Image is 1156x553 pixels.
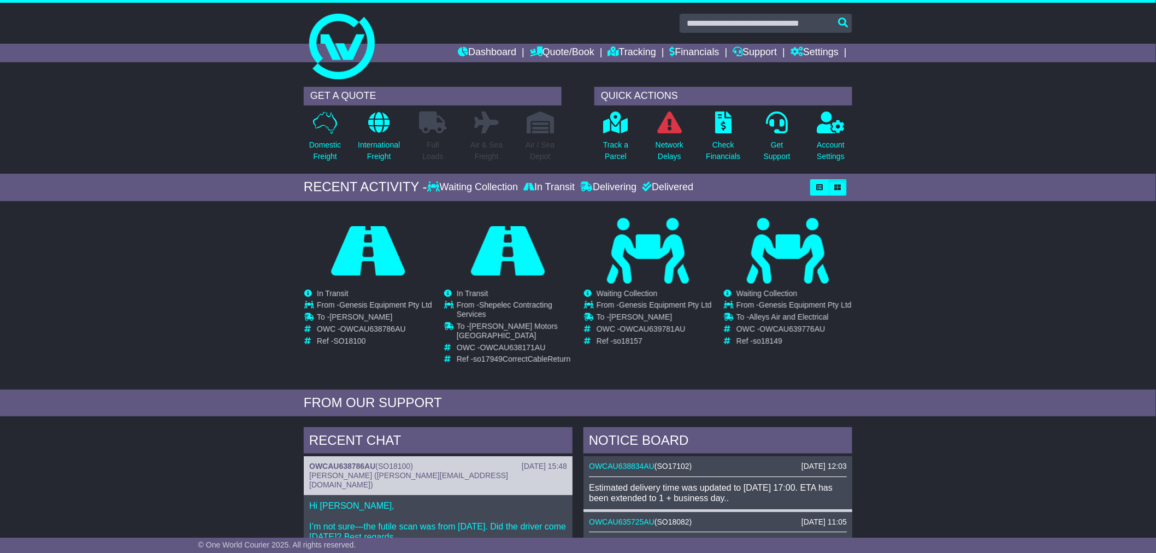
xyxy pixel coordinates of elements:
span: © One World Courier 2025. All rights reserved. [198,540,356,549]
div: In Transit [521,181,577,193]
p: Air / Sea Depot [526,139,555,162]
td: From - [457,301,572,322]
div: ( ) [309,462,567,471]
span: OWCAU638171AU [480,343,546,352]
span: so17949CorrectCableReturn [473,355,570,363]
span: [PERSON_NAME] [609,313,672,321]
p: Get Support [764,139,791,162]
span: OWCAU638786AU [340,325,406,333]
span: [PERSON_NAME] ([PERSON_NAME][EMAIL_ADDRESS][DOMAIN_NAME]) [309,471,508,489]
span: Alleys Air and Electrical [749,313,829,321]
td: OWC - [597,325,712,337]
a: NetworkDelays [655,111,684,168]
div: Delivered [639,181,693,193]
div: FROM OUR SUPPORT [304,395,852,411]
a: GetSupport [763,111,791,168]
td: OWC - [736,325,852,337]
td: From - [736,301,852,313]
div: RECENT ACTIVITY - [304,179,427,195]
span: so18157 [613,337,642,345]
td: To - [457,322,572,343]
p: Account Settings [817,139,845,162]
span: OWCAU639776AU [760,325,825,333]
p: Network Delays [656,139,683,162]
span: OWCAU639781AU [620,325,686,333]
td: To - [736,313,852,325]
span: SO18100 [333,337,365,345]
span: [PERSON_NAME] [329,313,392,321]
a: Tracking [608,44,656,62]
span: Shepelec Contracting Services [457,301,552,319]
td: Ref - [736,337,852,346]
div: Estimated delivery time was updated to [DATE] 17:00. ETA has been extended to 1 + business day.. [589,483,847,503]
p: Check Financials [706,139,741,162]
div: GET A QUOTE [304,87,562,105]
p: Domestic Freight [309,139,341,162]
p: International Freight [358,139,400,162]
p: Track a Parcel [603,139,628,162]
td: OWC - [457,343,572,355]
td: Ref - [597,337,712,346]
div: NOTICE BOARD [583,427,852,457]
td: To - [597,313,712,325]
div: [DATE] 15:48 [522,462,567,471]
span: Genesis Equipment Pty Ltd [339,301,432,309]
span: Waiting Collection [597,289,658,298]
td: From - [317,301,432,313]
div: Delivering [577,181,639,193]
td: To - [317,313,432,325]
span: Genesis Equipment Pty Ltd [759,301,852,309]
div: ( ) [589,517,847,527]
div: [DATE] 12:03 [801,462,847,471]
a: Dashboard [458,44,516,62]
td: OWC - [317,325,432,337]
a: Quote/Book [530,44,594,62]
a: OWCAU638834AU [589,462,654,470]
a: Financials [670,44,719,62]
a: AccountSettings [817,111,846,168]
div: [DATE] 11:05 [801,517,847,527]
p: Hi [PERSON_NAME], I’m not sure—the futile scan was from [DATE]. Did the driver come [DATE]? Best ... [309,501,567,553]
a: CheckFinancials [706,111,741,168]
a: Support [733,44,777,62]
div: QUICK ACTIONS [594,87,852,105]
a: DomesticFreight [309,111,341,168]
div: ( ) [589,462,847,471]
p: Full Loads [419,139,446,162]
a: InternationalFreight [357,111,400,168]
a: Settings [791,44,839,62]
div: Waiting Collection [427,181,521,193]
td: From - [597,301,712,313]
span: Waiting Collection [736,289,798,298]
td: Ref - [317,337,432,346]
a: OWCAU635725AU [589,517,654,526]
a: Track aParcel [603,111,629,168]
p: Air & Sea Freight [470,139,503,162]
span: SO17102 [657,462,689,470]
span: [PERSON_NAME] Motors [GEOGRAPHIC_DATA] [457,322,558,340]
div: RECENT CHAT [304,427,573,457]
td: Ref - [457,355,572,364]
span: so18149 [753,337,782,345]
span: In Transit [317,289,349,298]
span: SO18082 [657,517,689,526]
span: Genesis Equipment Pty Ltd [619,301,712,309]
a: OWCAU638786AU [309,462,375,470]
span: SO18100 [378,462,410,470]
span: In Transit [457,289,488,298]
